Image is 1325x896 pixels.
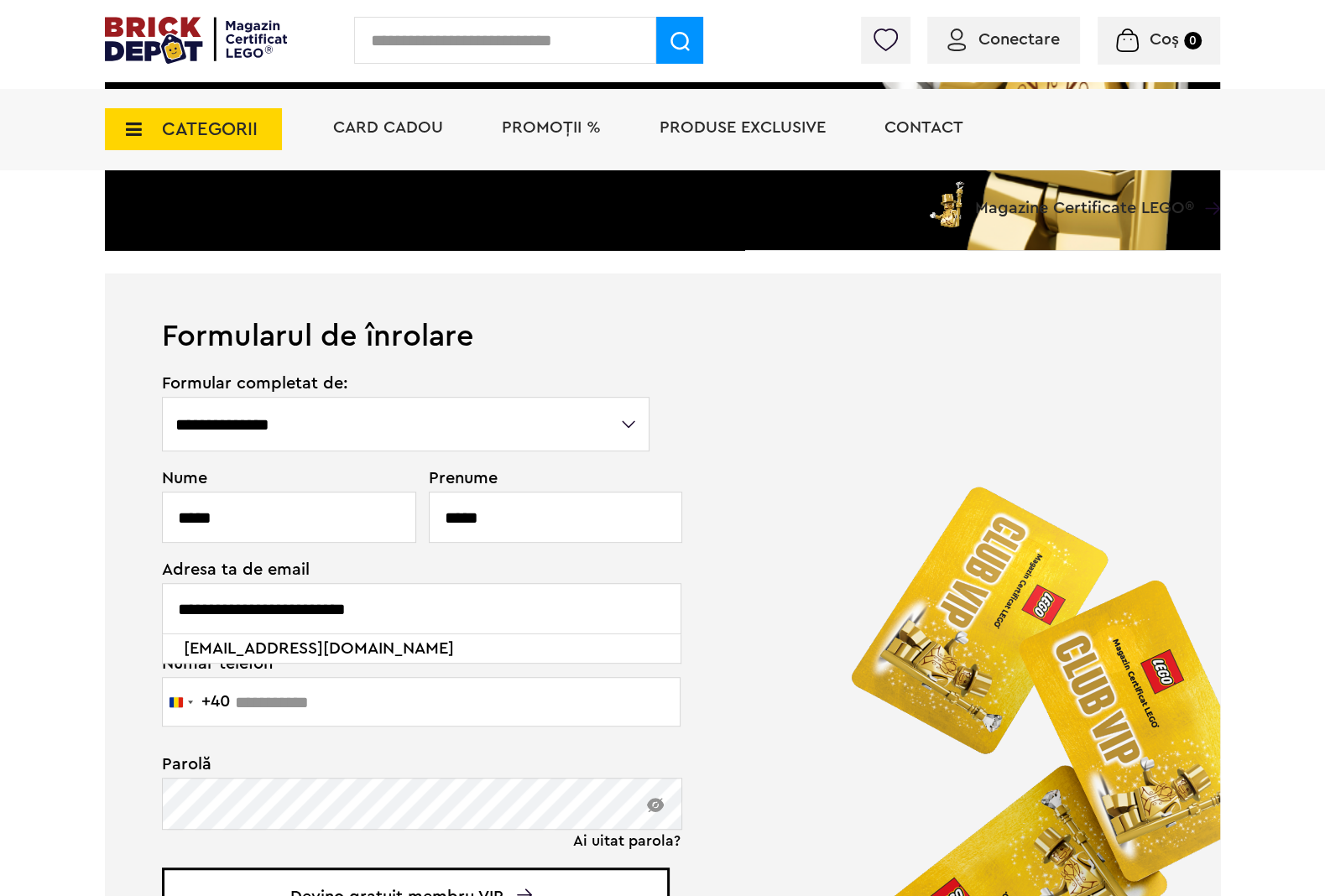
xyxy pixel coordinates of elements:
[163,678,230,726] button: Selected country
[429,470,652,487] span: Prenume
[975,178,1194,216] span: Magazine Certificate LEGO®
[1150,31,1179,48] span: Coș
[1194,178,1220,195] a: Magazine Certificate LEGO®
[978,31,1060,48] span: Conectare
[502,119,601,136] a: PROMOȚII %
[201,693,230,710] div: +40
[333,119,443,136] a: Card Cadou
[573,832,681,849] a: Ai uitat parola?
[162,561,651,578] span: Adresa ta de email
[660,119,826,136] a: Produse exclusive
[162,375,651,392] span: Formular completat de:
[162,756,651,773] span: Parolă
[178,634,667,663] li: [EMAIL_ADDRESS][DOMAIN_NAME]
[105,273,1220,352] h1: Formularul de înrolare
[884,119,963,136] a: Contact
[162,470,407,487] span: Nume
[162,120,258,138] span: CATEGORII
[1184,32,1202,49] small: 0
[947,31,1060,48] a: Conectare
